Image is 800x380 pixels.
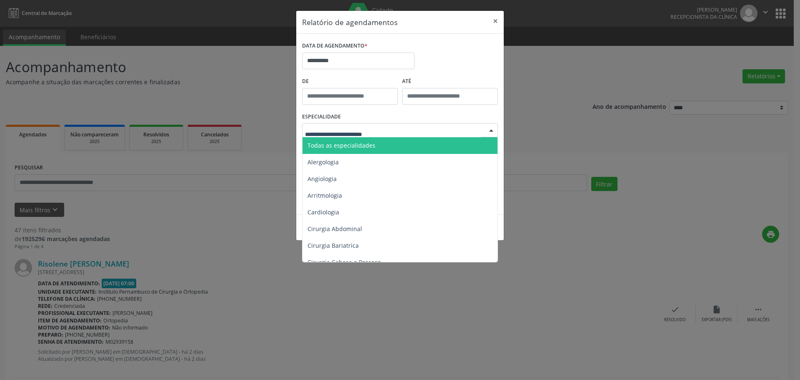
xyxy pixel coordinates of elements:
label: DATA DE AGENDAMENTO [302,40,367,53]
label: ESPECIALIDADE [302,111,341,123]
span: Alergologia [307,158,339,166]
span: Cirurgia Abdominal [307,225,362,233]
span: Cardiologia [307,208,339,216]
label: De [302,75,398,88]
button: Close [487,11,504,31]
span: Cirurgia Bariatrica [307,242,359,249]
h5: Relatório de agendamentos [302,17,397,28]
span: Todas as especialidades [307,141,375,149]
span: Angiologia [307,175,337,183]
span: Arritmologia [307,191,342,199]
label: ATÉ [402,75,498,88]
span: Cirurgia Cabeça e Pescoço [307,258,381,266]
